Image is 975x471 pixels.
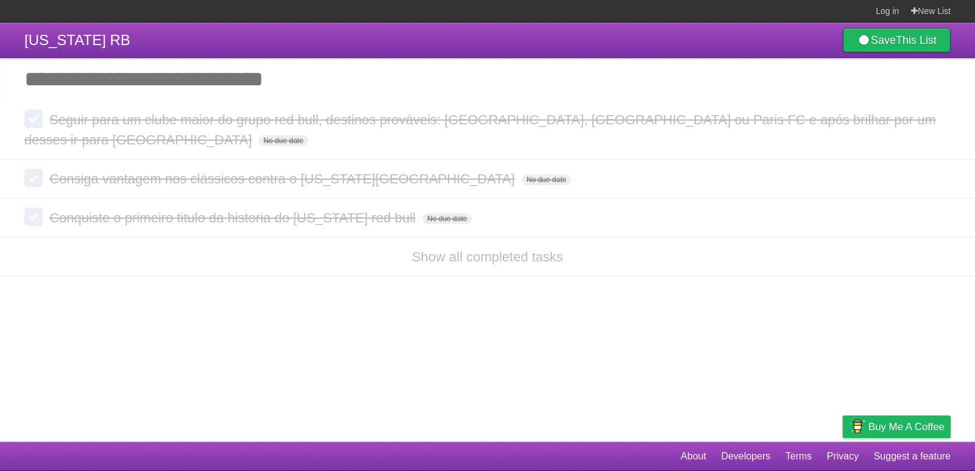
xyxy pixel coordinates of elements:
a: Suggest a feature [874,445,951,468]
label: Done [24,110,43,128]
a: Terms [785,445,812,468]
span: No due date [422,213,472,224]
label: Done [24,208,43,226]
span: Buy me a coffee [868,416,945,437]
span: No due date [522,174,571,185]
label: Done [24,169,43,187]
a: Developers [721,445,770,468]
span: Seguir para um clube maior do grupo red bull, destinos prováveis: [GEOGRAPHIC_DATA], [GEOGRAPHIC_... [24,112,936,147]
img: Buy me a coffee [849,416,865,437]
span: [US_STATE] RB [24,32,130,48]
a: About [681,445,706,468]
span: No due date [258,135,308,146]
span: Conquiste o primeiro titulo da historia do [US_STATE] red bull [49,210,419,225]
a: Show all completed tasks [412,249,563,264]
a: Buy me a coffee [843,416,951,438]
b: This List [896,34,937,46]
span: Consiga vantagem nos clássicos contra o [US_STATE][GEOGRAPHIC_DATA] [49,171,518,186]
a: Privacy [827,445,859,468]
a: SaveThis List [843,28,951,52]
